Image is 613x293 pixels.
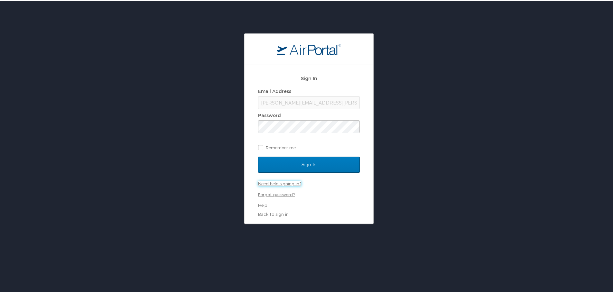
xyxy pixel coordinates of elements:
[258,180,301,185] a: Need help signing in?
[258,111,281,117] label: Password
[258,142,360,151] label: Remember me
[258,191,295,196] a: Forgot password?
[258,155,360,171] input: Sign In
[277,42,341,54] img: logo
[258,210,289,215] a: Back to sign in
[258,87,291,93] label: Email Address
[258,73,360,81] h2: Sign In
[258,201,267,206] a: Help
